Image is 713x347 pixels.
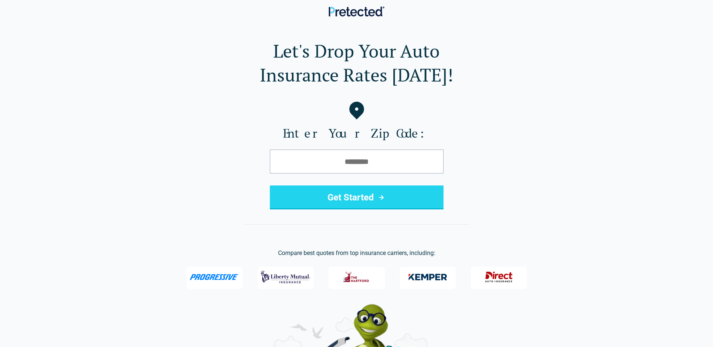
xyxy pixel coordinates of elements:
img: Liberty Mutual [261,267,310,287]
p: Compare best quotes from top insurance carriers, including: [12,249,701,258]
img: Pretected [329,6,384,16]
img: Progressive [189,274,240,280]
button: Get Started [270,185,444,209]
label: Enter Your Zip Code: [12,126,701,141]
img: Direct General [481,267,517,287]
img: The Hartford [338,267,375,287]
h1: Let's Drop Your Auto Insurance Rates [DATE]! [12,39,701,87]
img: Kemper [403,267,453,287]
